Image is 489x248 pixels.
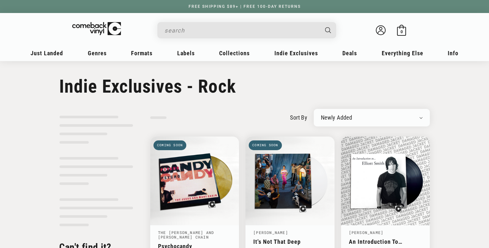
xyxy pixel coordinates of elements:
button: Search [320,22,337,38]
span: Formats [131,50,152,57]
span: Everything Else [382,50,423,57]
input: search [165,24,319,37]
a: The [PERSON_NAME] And [PERSON_NAME] Chain [158,230,214,240]
a: [PERSON_NAME] [349,230,384,235]
span: Deals [342,50,357,57]
label: sort by [290,113,307,122]
span: Collections [219,50,250,57]
span: Labels [177,50,195,57]
a: FREE SHIPPING $89+ | FREE 100-DAY RETURNS [182,4,307,9]
a: It's Not That Deep [253,238,326,245]
span: Genres [88,50,107,57]
div: Search [157,22,336,38]
a: [PERSON_NAME] [253,230,288,235]
span: 0 [401,29,403,34]
a: An Introduction To [PERSON_NAME] [349,238,422,245]
span: Indie Exclusives [274,50,318,57]
h1: Indie Exclusives - Rock [59,76,430,97]
span: Just Landed [31,50,63,57]
span: Info [448,50,458,57]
